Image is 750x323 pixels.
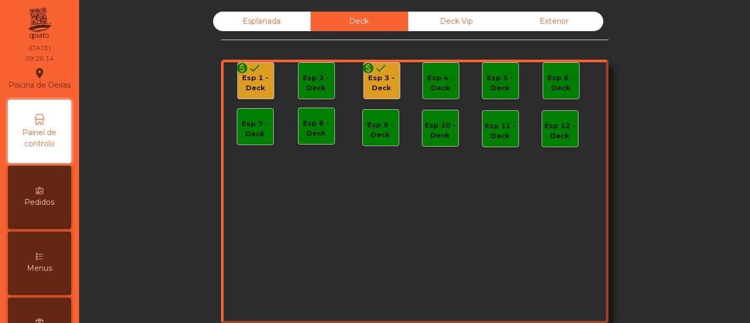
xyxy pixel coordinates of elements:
[33,67,46,80] i: location_on
[249,62,262,74] i: done
[422,120,458,141] div: Esp 10 - Deck
[299,118,334,139] div: Esp 8 - Deck
[236,62,249,74] i: monetization_on
[423,73,459,93] div: Esp 4 - Deck
[238,73,274,93] div: Esp 1 - Deck
[27,263,52,274] span: Menus
[26,5,52,42] img: qpiato
[408,12,506,31] div: Deck Vip
[364,73,400,93] div: Esp 3 - Deck
[542,121,578,141] div: Esp 12 - Deck
[363,120,399,140] div: Esp 9 - Deck
[213,12,311,31] div: Esplanada
[362,62,375,74] i: monetization_on
[375,62,388,74] i: done
[483,73,518,93] div: Esp 5 - Deck
[543,73,579,93] div: Esp 6 - Deck
[483,121,518,141] div: Esp 11 - Deck
[311,12,408,31] div: Deck
[8,65,71,92] div: Piscina de Oeiras
[25,197,55,208] span: Pedidos
[237,119,273,139] div: Esp 7 - Deck
[506,12,603,31] div: Exterior
[299,73,334,93] div: Esp 2 - Deck
[28,43,51,53] div: [DATE]
[25,54,54,63] div: 09:26:14
[11,127,69,149] span: Painel de controlo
